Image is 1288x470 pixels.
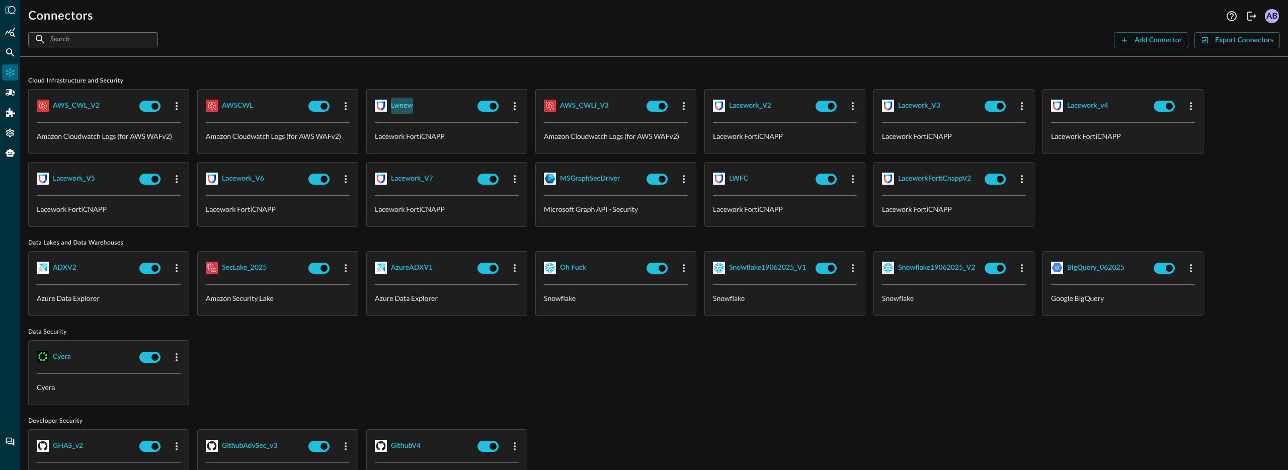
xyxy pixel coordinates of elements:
[898,260,975,276] button: Snowflake19062025_V2
[713,131,857,141] p: Lacework FortiCNAPP
[37,131,181,141] p: Amazon Cloudwatch Logs (for AWS WAFv2)
[560,173,620,185] div: MSGraphSecDriver
[53,171,95,187] button: Lacework_V5
[375,440,387,452] img: Github.svg
[898,100,940,112] div: Lacework_V3
[37,293,181,303] p: Azure Data Explorer
[37,173,49,185] img: LaceworkFortiCnapp.svg
[53,349,71,365] button: Cyera
[53,351,71,363] div: Cyera
[222,438,277,454] button: GithubAdvSec_v3
[206,131,350,141] p: Amazon Cloudwatch Logs (for AWS WAFv2)
[1051,131,1195,141] p: Lacework FortiCNAPP
[898,173,971,185] div: LaceworkFortiCnappV2
[222,440,277,452] div: GithubAdvSec_v3
[206,204,350,214] p: Lacework FortiCNAPP
[391,440,421,452] div: GithubV4
[222,262,267,274] div: SecLake_2025
[391,100,413,112] div: lwnew
[882,293,1026,303] p: Snowflake
[53,438,83,454] button: GHAS_v2
[2,64,18,81] div: Connectors
[2,145,18,161] div: Query Agent
[1067,260,1124,276] button: BigQuery_062025
[206,440,218,452] img: Github.svg
[898,98,940,114] button: Lacework_V3
[222,173,264,185] div: Lacework_V6
[560,260,586,276] button: Oh Fuck
[391,262,433,274] div: AzureADXV1
[375,262,387,274] img: AzureDataExplorer.svg
[882,131,1026,141] p: Lacework FortiCNAPP
[560,262,586,274] div: Oh Fuck
[391,438,421,454] button: GithubV4
[713,262,725,274] img: Snowflake.svg
[1051,100,1063,112] img: LaceworkFortiCnapp.svg
[544,204,688,214] p: Microsoft Graph API - Security
[713,293,857,303] p: Snowflake
[206,100,218,112] img: AWSCloudWatchLogs.svg
[37,382,181,393] p: Cyera
[391,260,433,276] button: AzureADXV1
[222,100,253,112] div: AWSCWL
[1265,9,1279,23] div: AB
[882,100,894,112] img: LaceworkFortiCnapp.svg
[28,239,1280,247] span: Data Lakes and Data Warehouses
[28,328,1280,336] span: Data Security
[28,77,1280,85] span: Cloud Infrastructure and Security
[28,417,1280,425] span: Developer Security
[375,131,519,141] p: Lacework FortiCNAPP
[1194,32,1280,48] button: Export Connectors
[1051,293,1195,303] p: Google BigQuery
[544,262,556,274] img: Snowflake.svg
[882,204,1026,214] p: Lacework FortiCNAPP
[37,204,181,214] p: Lacework FortiCNAPP
[37,262,49,274] img: AzureDataExplorer.svg
[1067,100,1108,112] div: Lacework_v4
[2,85,18,101] div: Pipelines
[560,171,620,187] button: MSGraphSecDriver
[713,204,857,214] p: Lacework FortiCNAPP
[53,173,95,185] div: Lacework_V5
[898,171,971,187] button: LaceworkFortiCnappV2
[898,262,975,274] div: Snowflake19062025_V2
[206,173,218,185] img: LaceworkFortiCnapp.svg
[2,125,18,141] div: Settings
[53,100,100,112] div: AWS_CWL_V2
[391,173,433,185] div: Lacework_V7
[2,44,18,60] div: Federated Search
[222,171,264,187] button: Lacework_V6
[375,204,519,214] p: Lacework FortiCNAPP
[729,98,771,114] button: Lacework_V2
[882,262,894,274] img: Snowflake.svg
[729,173,748,185] div: LWFC
[375,173,387,185] img: LaceworkFortiCnapp.svg
[544,293,688,303] p: Snowflake
[53,260,76,276] button: ADXV2
[2,24,18,40] div: Summary Insights
[1067,98,1108,114] button: Lacework_v4
[222,98,253,114] button: AWSCWL
[222,260,267,276] button: SecLake_2025
[1224,8,1240,24] button: Help
[1135,34,1182,47] div: Add Connector
[1215,34,1273,47] div: Export Connectors
[37,100,49,112] img: AWSCloudWatchLogs.svg
[28,8,93,24] h1: Connectors
[53,98,100,114] button: AWS_CWL_V2
[37,440,49,452] img: Github.svg
[2,434,18,450] div: Chat
[544,131,688,141] p: Amazon Cloudwatch Logs (for AWS WAFv2)
[53,440,83,452] div: GHAS_v2
[560,100,609,112] div: AWS_CWLI_V3
[206,262,218,274] img: AWSSecurityLake.svg
[3,105,19,121] div: Addons
[882,173,894,185] img: LaceworkFortiCnapp.svg
[1051,262,1063,274] img: GoogleBigQuery.svg
[1244,8,1260,24] button: Logout
[391,171,433,187] button: Lacework_V7
[37,351,49,363] img: Cyera.svg
[206,293,350,303] p: Amazon Security Lake
[1114,32,1188,48] button: Add Connector
[375,100,387,112] img: LaceworkFortiCnapp.svg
